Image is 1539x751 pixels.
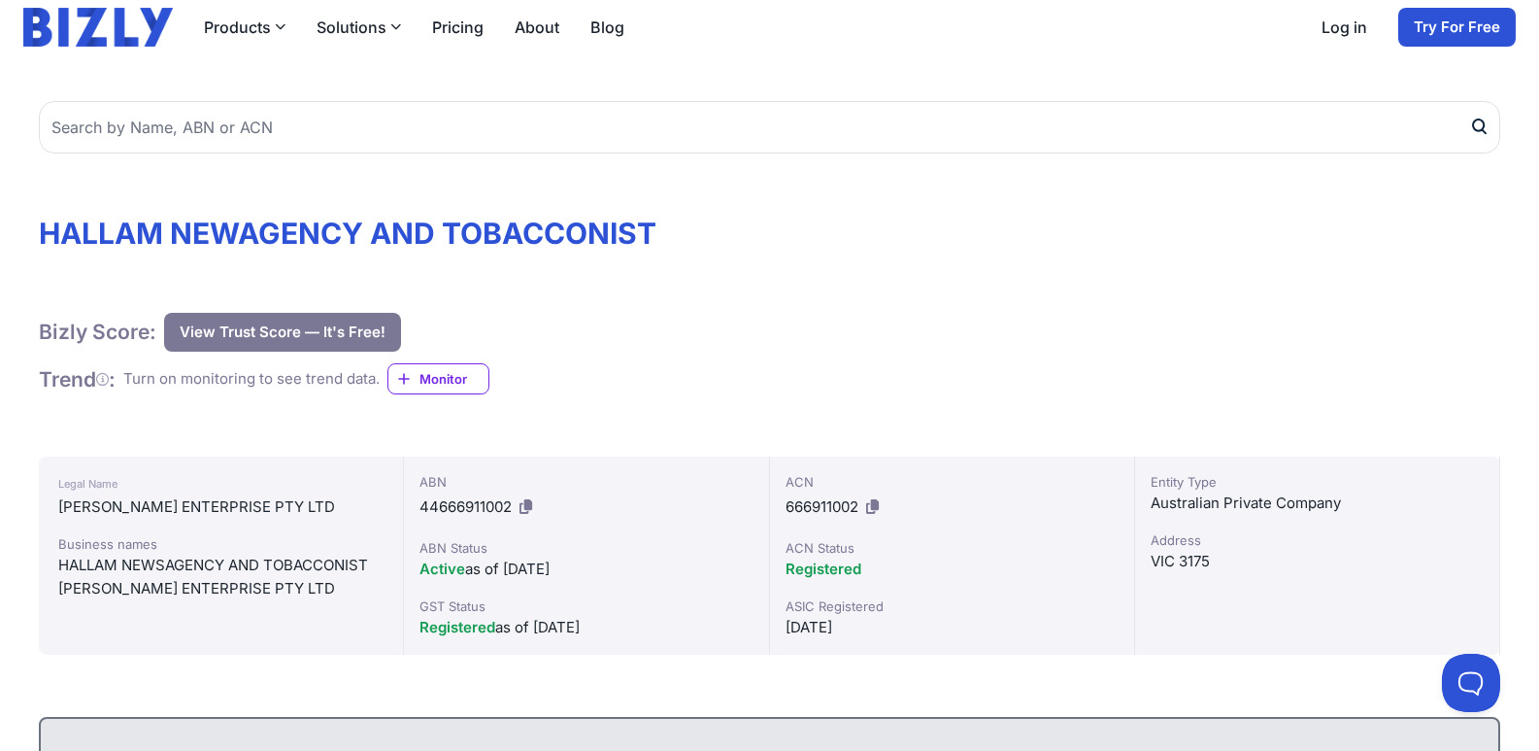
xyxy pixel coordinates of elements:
div: Address [1151,530,1484,550]
div: ACN [786,472,1119,492]
div: GST Status [419,597,753,616]
span: Monitor [419,369,488,389]
div: ASIC Registered [786,597,1119,616]
iframe: Toggle Customer Support [1442,654,1500,712]
a: Try For Free [1398,8,1516,47]
div: [DATE] [786,616,1119,639]
div: [PERSON_NAME] ENTERPRISE PTY LTD [58,495,384,519]
a: About [515,16,559,39]
div: [PERSON_NAME] ENTERPRISE PTY LTD [58,577,384,600]
div: HALLAM NEWSAGENCY AND TOBACCONIST [58,554,384,577]
span: 44666911002 [419,497,512,516]
h1: Bizly Score: [39,319,156,345]
div: Business names [58,534,384,554]
div: Legal Name [58,472,384,495]
span: Active [419,560,465,578]
input: Search by Name, ABN or ACN [39,101,1500,154]
a: Monitor [387,363,489,394]
div: Australian Private Company [1151,492,1484,515]
h1: Trend : [39,366,116,393]
a: Pricing [432,16,484,39]
span: Registered [786,560,861,578]
div: Entity Type [1151,472,1484,492]
div: as of [DATE] [419,558,753,581]
div: VIC 3175 [1151,550,1484,573]
a: Log in [1322,16,1367,39]
div: ACN Status [786,538,1119,558]
button: Products [204,16,285,39]
div: ABN [419,472,753,492]
h1: HALLAM NEWAGENCY AND TOBACCONIST [39,216,1500,251]
a: Blog [590,16,624,39]
button: Solutions [317,16,401,39]
span: Registered [419,618,495,636]
div: Turn on monitoring to see trend data. [123,368,380,391]
span: 666911002 [786,497,858,516]
button: View Trust Score — It's Free! [164,313,401,352]
div: ABN Status [419,538,753,558]
div: as of [DATE] [419,616,753,639]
